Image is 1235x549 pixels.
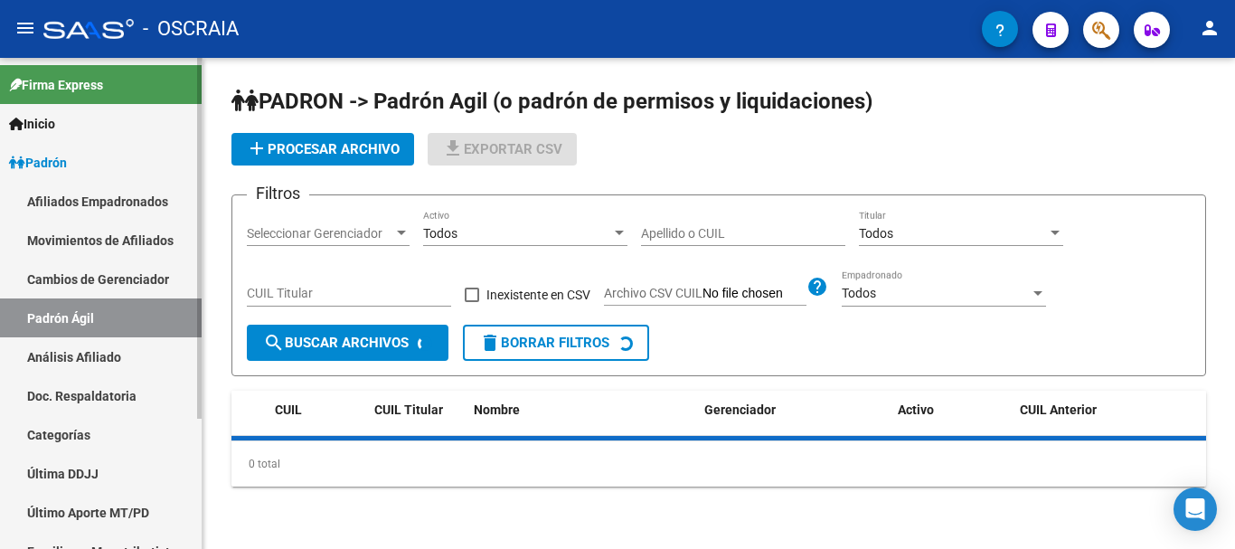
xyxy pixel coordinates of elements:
input: Archivo CSV CUIL [702,286,806,302]
mat-icon: file_download [442,137,464,159]
mat-icon: help [806,276,828,298]
span: Todos [859,226,893,241]
datatable-header-cell: Gerenciador [697,391,891,430]
span: Gerenciador [704,402,776,417]
div: 0 total [231,441,1206,487]
span: Buscar Archivos [263,335,409,351]
span: CUIL [275,402,302,417]
h3: Filtros [247,181,309,206]
datatable-header-cell: Activo [891,391,1013,430]
span: Inicio [9,114,55,134]
mat-icon: search [263,332,285,354]
span: Padrón [9,153,67,173]
span: Todos [842,286,876,300]
span: Firma Express [9,75,103,95]
mat-icon: menu [14,17,36,39]
span: PADRON -> Padrón Agil (o padrón de permisos y liquidaciones) [231,89,872,114]
span: CUIL Titular [374,402,443,417]
button: Procesar archivo [231,133,414,166]
span: - OSCRAIA [143,9,239,49]
datatable-header-cell: CUIL [268,391,367,430]
span: Todos [423,226,457,241]
span: Archivo CSV CUIL [604,286,702,300]
span: Nombre [474,402,520,417]
span: Procesar archivo [246,141,400,157]
mat-icon: delete [479,332,501,354]
span: Exportar CSV [442,141,562,157]
span: Borrar Filtros [479,335,609,351]
datatable-header-cell: CUIL Titular [367,391,467,430]
mat-icon: add [246,137,268,159]
button: Borrar Filtros [463,325,649,361]
button: Buscar Archivos [247,325,448,361]
datatable-header-cell: Nombre [467,391,697,430]
span: Activo [898,402,934,417]
datatable-header-cell: CUIL Anterior [1013,391,1207,430]
span: CUIL Anterior [1020,402,1097,417]
mat-icon: person [1199,17,1221,39]
button: Exportar CSV [428,133,577,166]
div: Open Intercom Messenger [1174,487,1217,531]
span: Seleccionar Gerenciador [247,226,393,241]
span: Inexistente en CSV [486,284,590,306]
